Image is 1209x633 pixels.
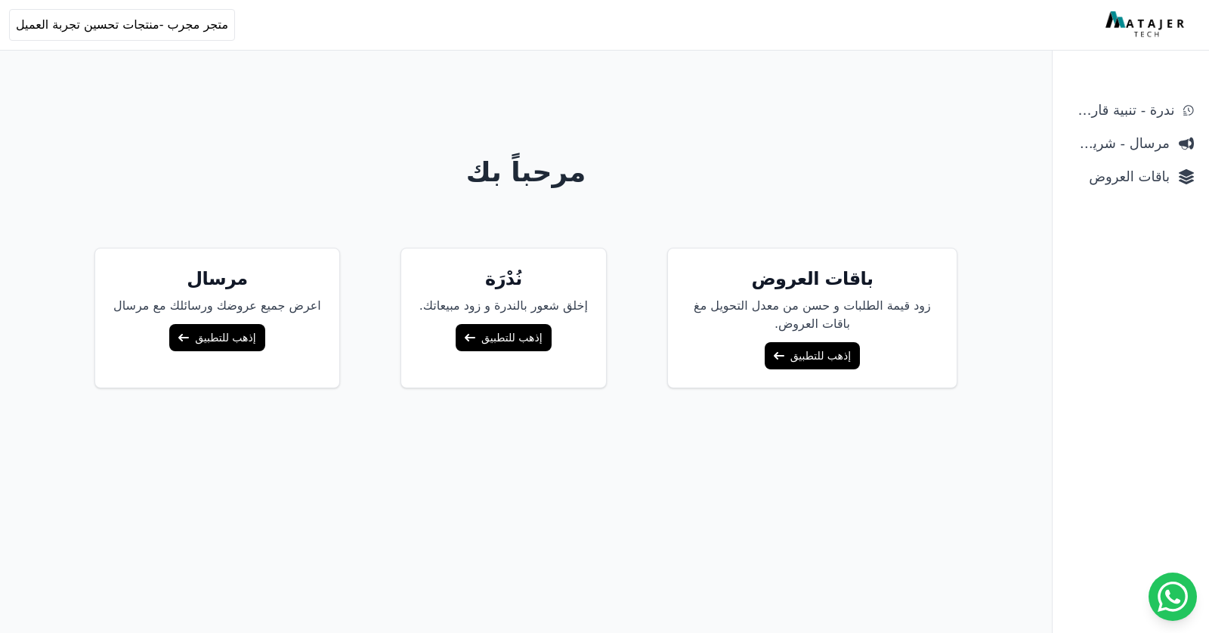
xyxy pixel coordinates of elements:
[456,324,551,351] a: إذهب للتطبيق
[686,297,938,333] p: زود قيمة الطلبات و حسن من معدل التحويل مغ باقات العروض.
[113,267,321,291] h5: مرسال
[419,267,588,291] h5: نُدْرَة
[113,297,321,315] p: اعرض جميع عروضك ورسائلك مع مرسال
[765,342,860,369] a: إذهب للتطبيق
[1068,133,1170,154] span: مرسال - شريط دعاية
[9,9,235,41] button: متجر مجرب -منتجات تحسين تجربة العميل
[419,297,588,315] p: إخلق شعور بالندرة و زود مبيعاتك.
[1068,100,1174,121] span: ندرة - تنبية قارب علي النفاذ
[1105,11,1188,39] img: MatajerTech Logo
[16,16,228,34] span: متجر مجرب -منتجات تحسين تجربة العميل
[169,324,264,351] a: إذهب للتطبيق
[686,267,938,291] h5: باقات العروض
[1068,166,1170,187] span: باقات العروض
